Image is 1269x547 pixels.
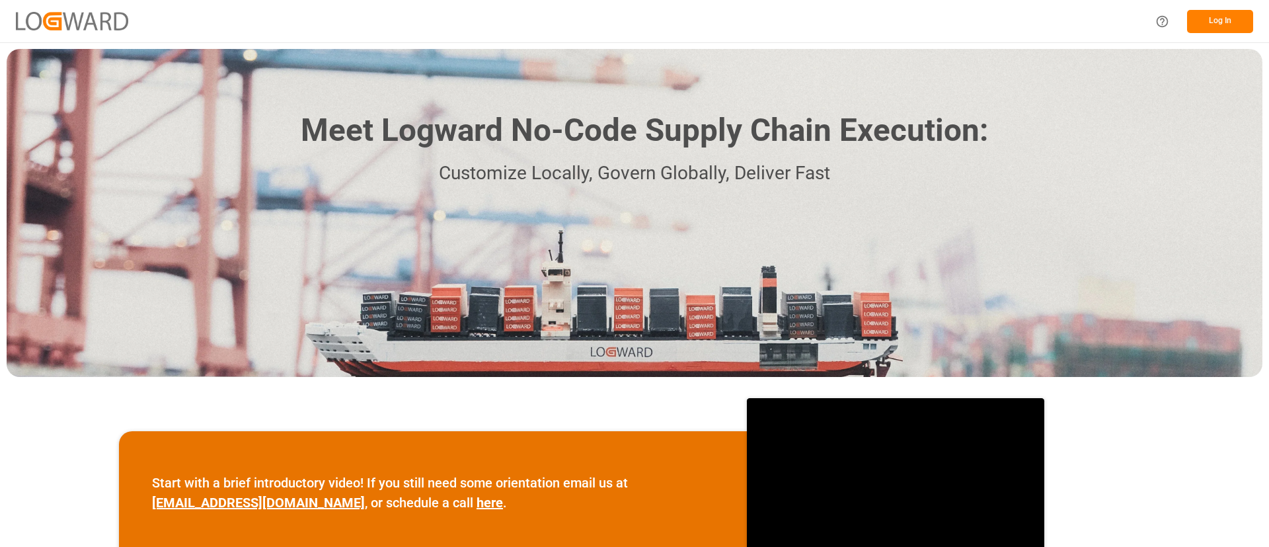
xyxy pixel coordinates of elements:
[477,495,503,511] a: here
[16,12,128,30] img: Logward_new_orange.png
[1187,10,1253,33] button: Log In
[1147,7,1177,36] button: Help Center
[301,107,988,154] h1: Meet Logward No-Code Supply Chain Execution:
[152,473,714,513] p: Start with a brief introductory video! If you still need some orientation email us at , or schedu...
[152,495,365,511] a: [EMAIL_ADDRESS][DOMAIN_NAME]
[281,159,988,189] p: Customize Locally, Govern Globally, Deliver Fast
